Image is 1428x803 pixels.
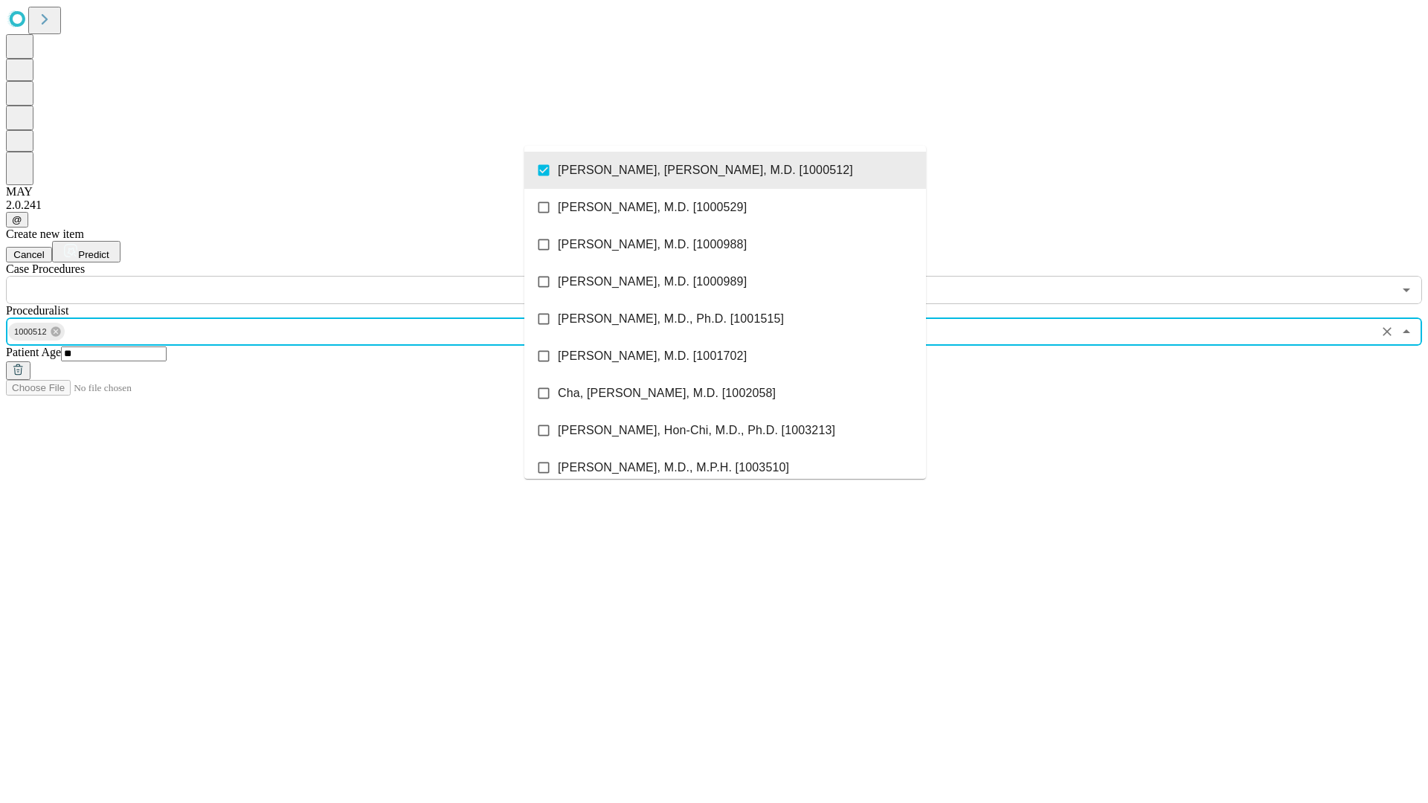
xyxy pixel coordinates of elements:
[6,346,61,358] span: Patient Age
[558,384,776,402] span: Cha, [PERSON_NAME], M.D. [1002058]
[558,199,747,216] span: [PERSON_NAME], M.D. [1000529]
[6,228,84,240] span: Create new item
[52,241,120,262] button: Predict
[1396,321,1417,342] button: Close
[1396,280,1417,300] button: Open
[558,236,747,254] span: [PERSON_NAME], M.D. [1000988]
[558,161,853,179] span: [PERSON_NAME], [PERSON_NAME], M.D. [1000512]
[558,310,784,328] span: [PERSON_NAME], M.D., Ph.D. [1001515]
[558,422,835,439] span: [PERSON_NAME], Hon-Chi, M.D., Ph.D. [1003213]
[6,304,68,317] span: Proceduralist
[558,459,789,477] span: [PERSON_NAME], M.D., M.P.H. [1003510]
[6,199,1422,212] div: 2.0.241
[8,323,53,341] span: 1000512
[6,262,85,275] span: Scheduled Procedure
[558,347,747,365] span: [PERSON_NAME], M.D. [1001702]
[13,249,45,260] span: Cancel
[1377,321,1398,342] button: Clear
[8,323,65,341] div: 1000512
[78,249,109,260] span: Predict
[6,247,52,262] button: Cancel
[12,214,22,225] span: @
[6,212,28,228] button: @
[558,273,747,291] span: [PERSON_NAME], M.D. [1000989]
[6,185,1422,199] div: MAY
